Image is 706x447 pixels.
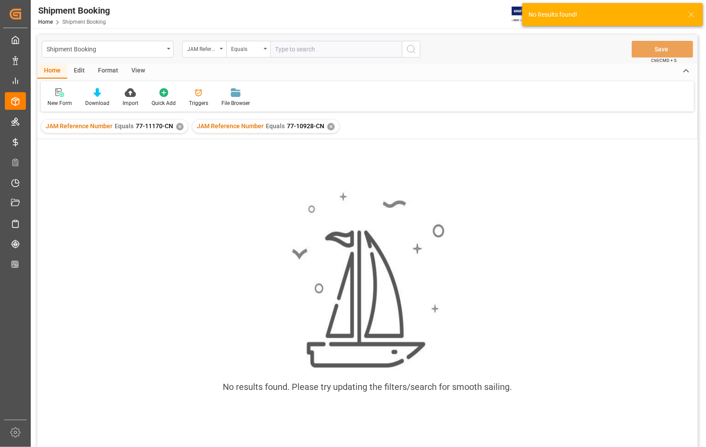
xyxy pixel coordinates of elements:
div: Shipment Booking [47,43,164,54]
input: Type to search [270,41,402,58]
img: smooth_sailing.jpeg [291,191,445,370]
div: Home [37,64,67,79]
div: Format [91,64,125,79]
div: ✕ [327,123,335,130]
span: Ctrl/CMD + S [651,57,677,64]
span: Equals [115,123,134,130]
span: JAM Reference Number [197,123,264,130]
div: No results found. Please try updating the filters/search for smooth sailing. [223,380,512,393]
span: Equals [266,123,285,130]
div: View [125,64,152,79]
div: ✕ [176,123,184,130]
div: New Form [47,99,72,107]
button: open menu [226,41,270,58]
button: Save [632,41,693,58]
span: 77-11170-CN [136,123,173,130]
div: Quick Add [152,99,176,107]
span: JAM Reference Number [46,123,112,130]
div: Triggers [189,99,208,107]
div: File Browser [221,99,250,107]
a: Home [38,19,53,25]
button: open menu [42,41,174,58]
div: Equals [231,43,261,53]
div: No Results found! [529,10,680,19]
button: open menu [182,41,226,58]
button: search button [402,41,420,58]
div: Import [123,99,138,107]
span: 77-10928-CN [287,123,324,130]
div: Edit [67,64,91,79]
div: Shipment Booking [38,4,110,17]
div: JAM Reference Number [187,43,217,53]
div: Download [85,99,109,107]
img: Exertis%20JAM%20-%20Email%20Logo.jpg_1722504956.jpg [512,7,542,22]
